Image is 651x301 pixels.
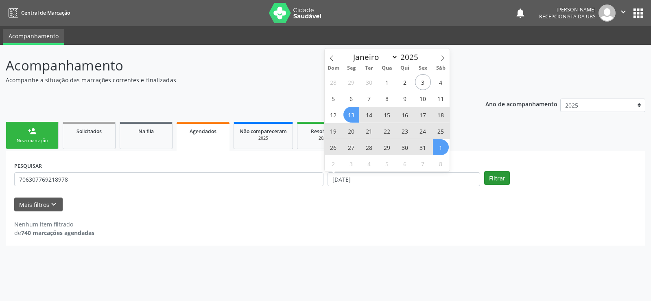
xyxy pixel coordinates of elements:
span: Qua [378,66,396,71]
div: Nenhum item filtrado [14,220,94,228]
span: Outubro 10, 2025 [415,90,431,106]
img: img [599,4,616,22]
label: PESQUISAR [14,160,42,172]
span: Outubro 29, 2025 [379,139,395,155]
p: Ano de acompanhamento [485,99,557,109]
span: Seg [342,66,360,71]
span: Outubro 11, 2025 [433,90,449,106]
button: notifications [515,7,526,19]
span: Setembro 28, 2025 [325,74,341,90]
span: Outubro 21, 2025 [361,123,377,139]
span: Outubro 9, 2025 [397,90,413,106]
span: Novembro 3, 2025 [343,156,359,171]
span: Resolvidos [311,128,336,135]
a: Central de Marcação [6,6,70,20]
span: Outubro 28, 2025 [361,139,377,155]
strong: 740 marcações agendadas [21,229,94,237]
select: Month [350,51,398,63]
span: Outubro 25, 2025 [433,123,449,139]
span: Outubro 18, 2025 [433,107,449,123]
input: Nome, CNS [14,172,323,186]
button: apps [631,6,645,20]
span: Outubro 6, 2025 [343,90,359,106]
span: Outubro 5, 2025 [325,90,341,106]
a: Acompanhamento [3,29,64,45]
span: Setembro 29, 2025 [343,74,359,90]
div: 2025 [240,135,287,141]
span: Novembro 2, 2025 [325,156,341,171]
span: Outubro 19, 2025 [325,123,341,139]
span: Outubro 12, 2025 [325,107,341,123]
div: [PERSON_NAME] [539,6,596,13]
i:  [619,7,628,16]
span: Outubro 14, 2025 [361,107,377,123]
span: Sáb [432,66,450,71]
span: Outubro 4, 2025 [433,74,449,90]
span: Outubro 31, 2025 [415,139,431,155]
span: Outubro 17, 2025 [415,107,431,123]
span: Outubro 20, 2025 [343,123,359,139]
input: Selecione um intervalo [328,172,480,186]
div: de [14,228,94,237]
span: Setembro 30, 2025 [361,74,377,90]
span: Outubro 15, 2025 [379,107,395,123]
span: Sex [414,66,432,71]
span: Novembro 5, 2025 [379,156,395,171]
i: keyboard_arrow_down [49,200,58,209]
p: Acompanhe a situação das marcações correntes e finalizadas [6,76,453,84]
button:  [616,4,631,22]
span: Recepcionista da UBS [539,13,596,20]
span: Qui [396,66,414,71]
p: Acompanhamento [6,55,453,76]
span: Solicitados [76,128,102,135]
span: Outubro 1, 2025 [379,74,395,90]
span: Outubro 2, 2025 [397,74,413,90]
span: Não compareceram [240,128,287,135]
span: Na fila [138,128,154,135]
div: 2025 [303,135,344,141]
span: Ter [360,66,378,71]
button: Filtrar [484,171,510,185]
span: Novembro 8, 2025 [433,156,449,171]
span: Novembro 7, 2025 [415,156,431,171]
button: Mais filtroskeyboard_arrow_down [14,198,63,212]
span: Outubro 24, 2025 [415,123,431,139]
span: Outubro 26, 2025 [325,139,341,155]
span: Agendados [190,128,216,135]
span: Dom [325,66,343,71]
span: Outubro 22, 2025 [379,123,395,139]
span: Novembro 6, 2025 [397,156,413,171]
span: Outubro 13, 2025 [343,107,359,123]
span: Outubro 16, 2025 [397,107,413,123]
div: Nova marcação [12,138,52,144]
span: Outubro 23, 2025 [397,123,413,139]
span: Central de Marcação [21,9,70,16]
span: Outubro 8, 2025 [379,90,395,106]
span: Outubro 3, 2025 [415,74,431,90]
span: Novembro 1, 2025 [433,139,449,155]
span: Novembro 4, 2025 [361,156,377,171]
span: Outubro 7, 2025 [361,90,377,106]
span: Outubro 27, 2025 [343,139,359,155]
span: Outubro 30, 2025 [397,139,413,155]
input: Year [398,52,425,62]
div: person_add [28,127,37,136]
